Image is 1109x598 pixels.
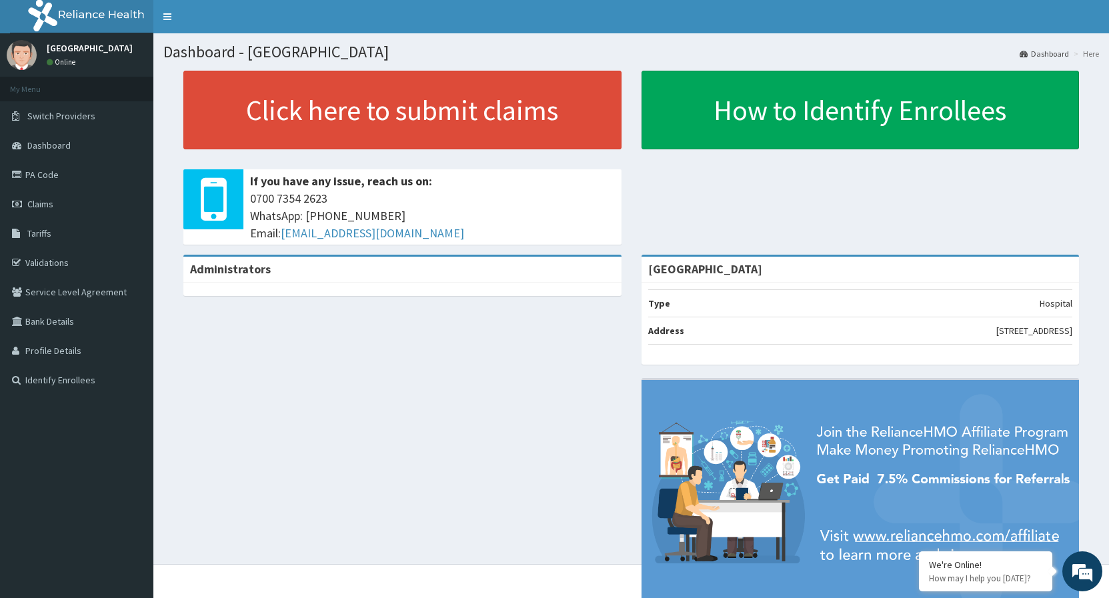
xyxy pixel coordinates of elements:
a: Online [47,57,79,67]
span: Claims [27,198,53,210]
b: Type [648,297,670,309]
b: Administrators [190,261,271,277]
p: [GEOGRAPHIC_DATA] [47,43,133,53]
span: Tariffs [27,227,51,239]
a: How to Identify Enrollees [642,71,1080,149]
p: [STREET_ADDRESS] [996,324,1072,337]
b: If you have any issue, reach us on: [250,173,432,189]
a: Click here to submit claims [183,71,622,149]
div: We're Online! [929,559,1042,571]
span: Switch Providers [27,110,95,122]
strong: [GEOGRAPHIC_DATA] [648,261,762,277]
img: User Image [7,40,37,70]
span: Dashboard [27,139,71,151]
a: Dashboard [1020,48,1069,59]
p: Hospital [1040,297,1072,310]
a: [EMAIL_ADDRESS][DOMAIN_NAME] [281,225,464,241]
h1: Dashboard - [GEOGRAPHIC_DATA] [163,43,1099,61]
li: Here [1070,48,1099,59]
b: Address [648,325,684,337]
p: How may I help you today? [929,573,1042,584]
span: 0700 7354 2623 WhatsApp: [PHONE_NUMBER] Email: [250,190,615,241]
